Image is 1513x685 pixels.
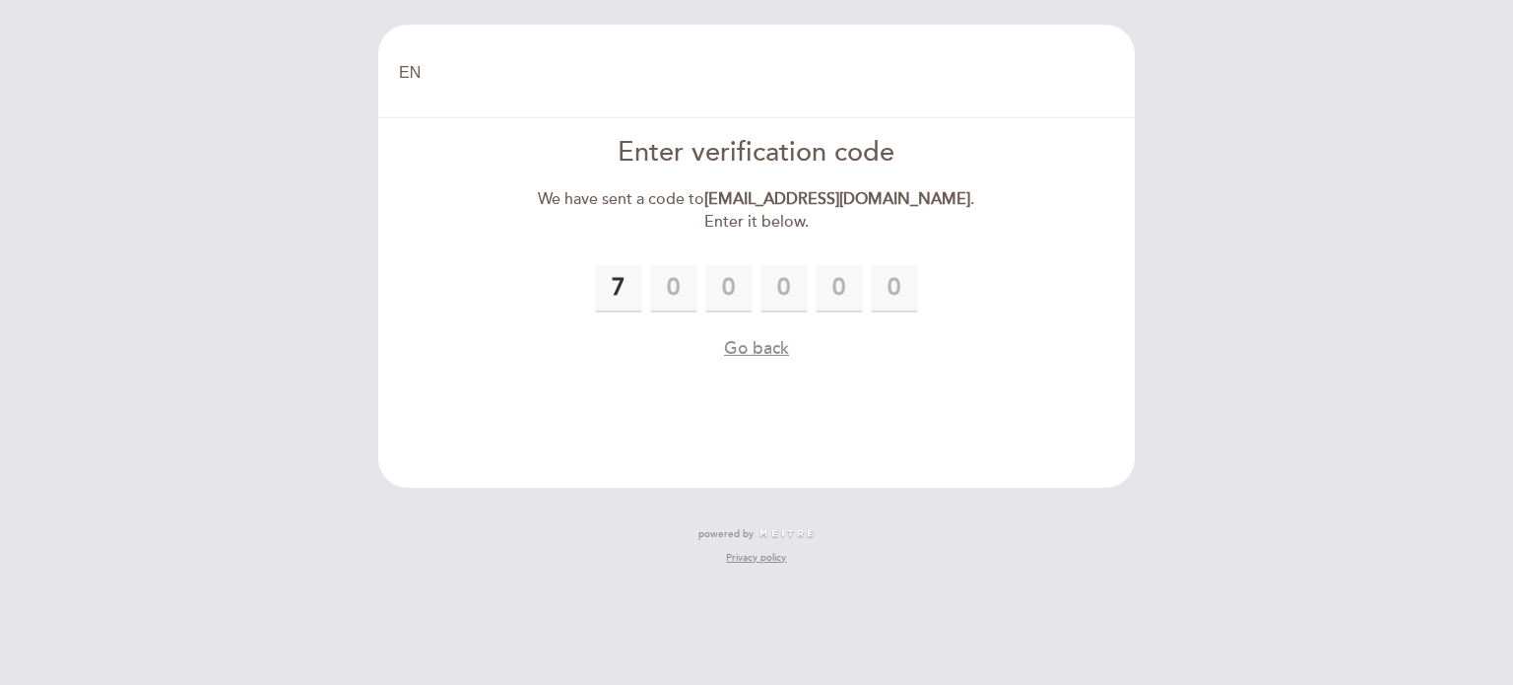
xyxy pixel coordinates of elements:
[531,188,983,234] div: We have sent a code to . Enter it below.
[531,134,983,172] div: Enter verification code
[760,265,808,312] input: 0
[595,265,642,312] input: 0
[698,527,754,541] span: powered by
[726,551,786,565] a: Privacy policy
[816,265,863,312] input: 0
[758,529,815,539] img: MEITRE
[650,265,697,312] input: 0
[704,189,970,209] strong: [EMAIL_ADDRESS][DOMAIN_NAME]
[724,336,789,361] button: Go back
[705,265,753,312] input: 0
[698,527,815,541] a: powered by
[871,265,918,312] input: 0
